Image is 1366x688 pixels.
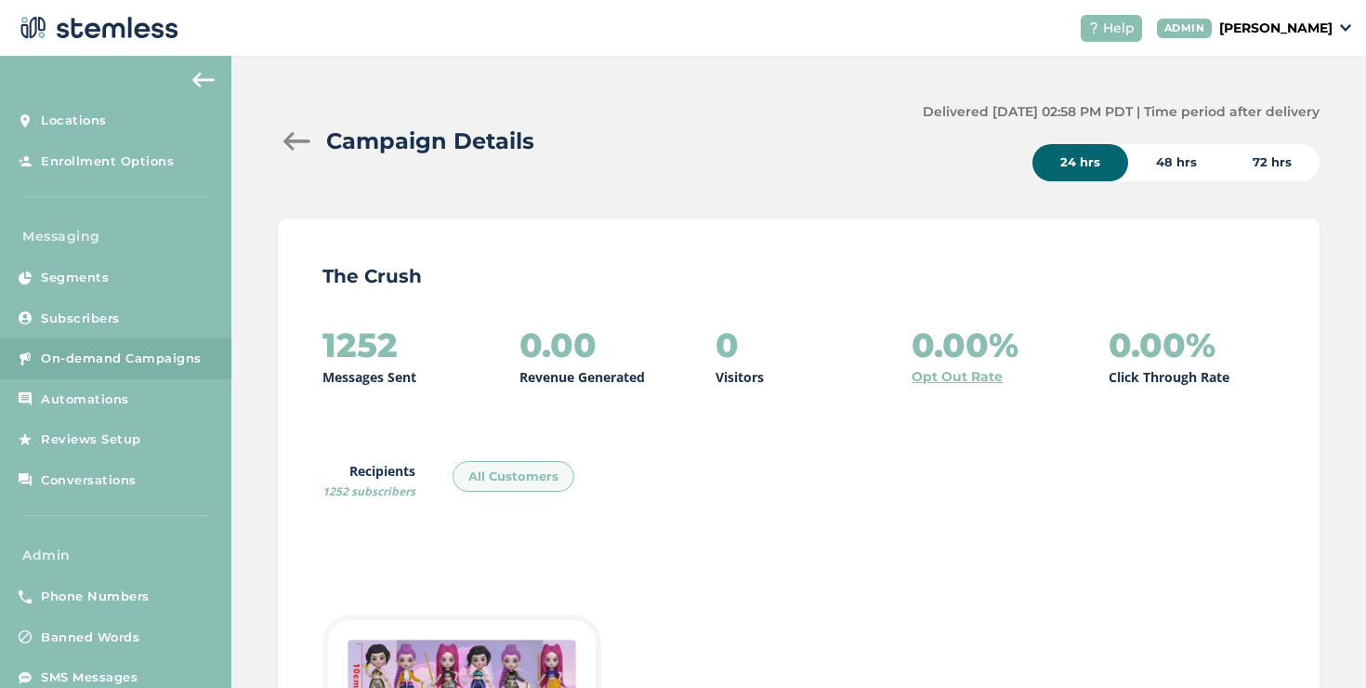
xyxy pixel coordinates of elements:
div: 24 hrs [1032,144,1128,181]
span: Automations [41,390,129,409]
p: [PERSON_NAME] [1219,19,1333,38]
iframe: Chat Widget [1273,599,1366,688]
span: Reviews Setup [41,430,141,449]
span: Subscribers [41,310,120,328]
span: 1252 subscribers [322,483,415,499]
span: Locations [41,112,107,130]
span: Help [1103,19,1135,38]
h2: 1252 [322,326,398,364]
span: Segments [41,269,109,287]
p: Revenue Generated [519,367,645,387]
img: icon-help-white-03924b79.svg [1088,22,1099,33]
p: Click Through Rate [1109,367,1229,387]
h2: 0 [716,326,739,364]
h2: Campaign Details [326,125,534,158]
a: Opt Out Rate [912,367,1003,387]
h2: 0.00 [519,326,597,364]
label: Recipients [322,461,415,500]
div: ADMIN [1157,19,1213,38]
p: The Crush [322,263,1275,289]
span: Enrollment Options [41,152,174,171]
img: icon_down-arrow-small-66adaf34.svg [1340,24,1351,32]
h2: 0.00% [1109,326,1215,364]
img: logo-dark-0685b13c.svg [15,9,178,46]
p: Visitors [716,367,764,387]
img: icon-arrow-back-accent-c549486e.svg [192,73,215,87]
span: Conversations [41,471,137,490]
span: Phone Numbers [41,588,150,606]
span: Banned Words [41,628,139,647]
span: On-demand Campaigns [41,350,202,368]
div: 48 hrs [1128,144,1225,181]
p: Messages Sent [322,367,416,387]
label: Delivered [DATE] 02:58 PM PDT | Time period after delivery [923,102,1320,122]
h2: 0.00% [912,326,1018,364]
span: SMS Messages [41,668,138,687]
div: 72 hrs [1225,144,1320,181]
div: All Customers [453,461,574,493]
